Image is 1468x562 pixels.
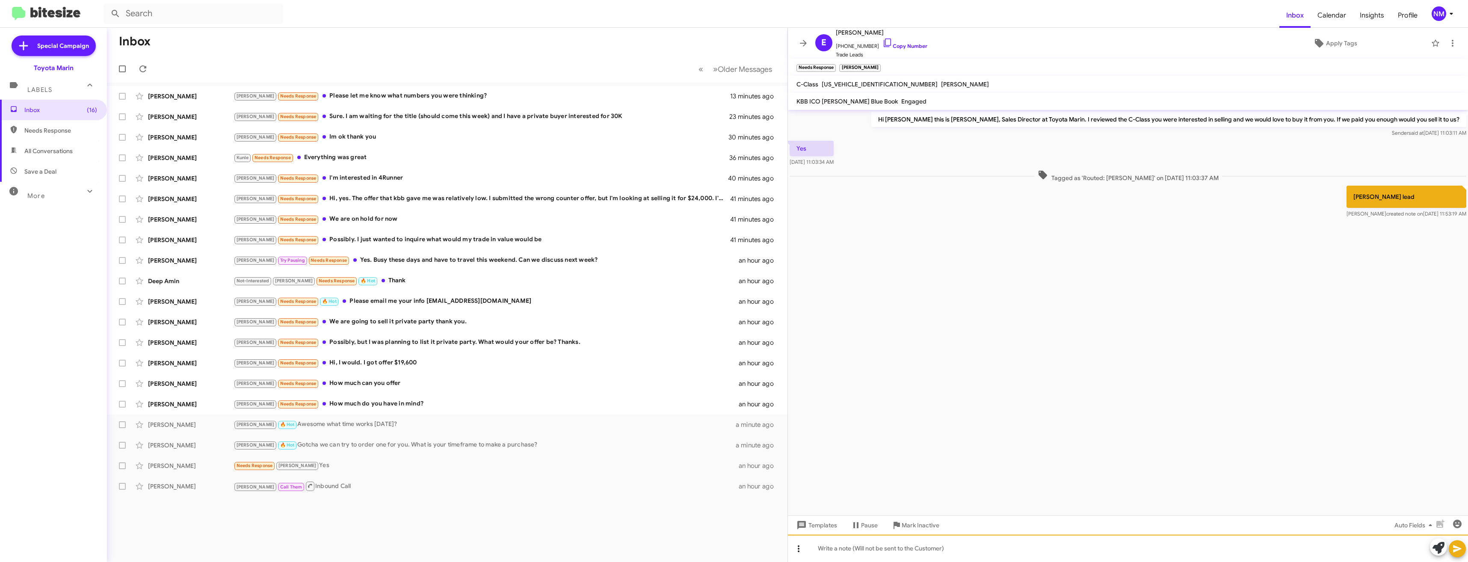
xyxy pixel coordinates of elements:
[739,277,781,285] div: an hour ago
[822,80,938,88] span: [US_VEHICLE_IDENTIFICATION_NUMBER]
[234,440,736,450] div: Gotcha we can try to order one for you. What is your timeframe to make a purchase?
[37,41,89,50] span: Special Campaign
[1353,3,1391,28] a: Insights
[12,35,96,56] a: Special Campaign
[24,167,56,176] span: Save a Deal
[237,196,275,201] span: [PERSON_NAME]
[148,359,234,367] div: [PERSON_NAME]
[280,360,317,366] span: Needs Response
[739,318,781,326] div: an hour ago
[1391,3,1424,28] a: Profile
[234,235,730,245] div: Possibly. I just wanted to inquire what would my trade in value would be
[319,278,355,284] span: Needs Response
[148,318,234,326] div: [PERSON_NAME]
[1311,3,1353,28] a: Calendar
[237,299,275,304] span: [PERSON_NAME]
[104,3,283,24] input: Search
[280,381,317,386] span: Needs Response
[1386,210,1423,217] span: created note on
[839,64,880,72] small: [PERSON_NAME]
[885,518,946,533] button: Mark Inactive
[237,237,275,243] span: [PERSON_NAME]
[280,93,317,99] span: Needs Response
[237,134,275,140] span: [PERSON_NAME]
[234,481,739,491] div: Inbound Call
[148,379,234,388] div: [PERSON_NAME]
[234,132,729,142] div: Im ok thank you
[1388,518,1442,533] button: Auto Fields
[941,80,989,88] span: [PERSON_NAME]
[237,257,275,263] span: [PERSON_NAME]
[280,134,317,140] span: Needs Response
[1432,6,1446,21] div: NM
[280,319,317,325] span: Needs Response
[237,278,269,284] span: Not-Interested
[322,299,337,304] span: 🔥 Hot
[148,338,234,347] div: [PERSON_NAME]
[148,461,234,470] div: [PERSON_NAME]
[234,112,729,121] div: Sure. I am waiting for the title (should come this week) and I have a private buyer interested fo...
[148,236,234,244] div: [PERSON_NAME]
[730,92,781,101] div: 13 minutes ago
[234,255,739,265] div: Yes. Busy these days and have to travel this weekend. Can we discuss next week?
[280,237,317,243] span: Needs Response
[280,340,317,345] span: Needs Response
[739,359,781,367] div: an hour ago
[280,401,317,407] span: Needs Response
[836,27,927,38] span: [PERSON_NAME]
[1034,170,1222,182] span: Tagged as 'Routed: [PERSON_NAME]' on [DATE] 11:03:37 AM
[237,340,275,345] span: [PERSON_NAME]
[148,154,234,162] div: [PERSON_NAME]
[280,175,317,181] span: Needs Response
[1347,210,1466,217] span: [PERSON_NAME] [DATE] 11:53:19 AM
[148,277,234,285] div: Deep Amin
[119,35,151,48] h1: Inbox
[275,278,313,284] span: [PERSON_NAME]
[836,50,927,59] span: Trade Leads
[739,297,781,306] div: an hour ago
[148,482,234,491] div: [PERSON_NAME]
[237,175,275,181] span: [PERSON_NAME]
[796,98,898,105] span: KBB ICO [PERSON_NAME] Blue Book
[234,173,729,183] div: I'm interested in 4Runner
[234,461,739,470] div: Yes
[1279,3,1311,28] span: Inbox
[796,80,818,88] span: C-Class
[361,278,375,284] span: 🔥 Hot
[698,64,703,74] span: «
[278,463,317,468] span: [PERSON_NAME]
[237,381,275,386] span: [PERSON_NAME]
[790,159,834,165] span: [DATE] 11:03:34 AM
[280,114,317,119] span: Needs Response
[237,401,275,407] span: [PERSON_NAME]
[280,216,317,222] span: Needs Response
[148,112,234,121] div: [PERSON_NAME]
[693,60,708,78] button: Previous
[718,65,772,74] span: Older Messages
[234,317,739,327] div: We are going to sell it private party thank you.
[1347,186,1466,208] p: [PERSON_NAME] lead
[148,420,234,429] div: [PERSON_NAME]
[280,484,302,490] span: Call Them
[871,112,1466,127] p: Hi [PERSON_NAME] this is [PERSON_NAME], Sales Director at Toyota Marin. I reviewed the C-Class yo...
[280,299,317,304] span: Needs Response
[1424,6,1459,21] button: NM
[34,64,74,72] div: Toyota Marin
[237,155,249,160] span: Kunle
[234,420,736,429] div: Awesome what time works [DATE]?
[730,236,781,244] div: 41 minutes ago
[1326,35,1357,51] span: Apply Tags
[237,360,275,366] span: [PERSON_NAME]
[739,482,781,491] div: an hour ago
[237,114,275,119] span: [PERSON_NAME]
[882,43,927,49] a: Copy Number
[739,400,781,408] div: an hour ago
[148,174,234,183] div: [PERSON_NAME]
[729,174,781,183] div: 40 minutes ago
[730,195,781,203] div: 41 minutes ago
[237,319,275,325] span: [PERSON_NAME]
[708,60,777,78] button: Next
[694,60,777,78] nav: Page navigation example
[234,276,739,286] div: Thank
